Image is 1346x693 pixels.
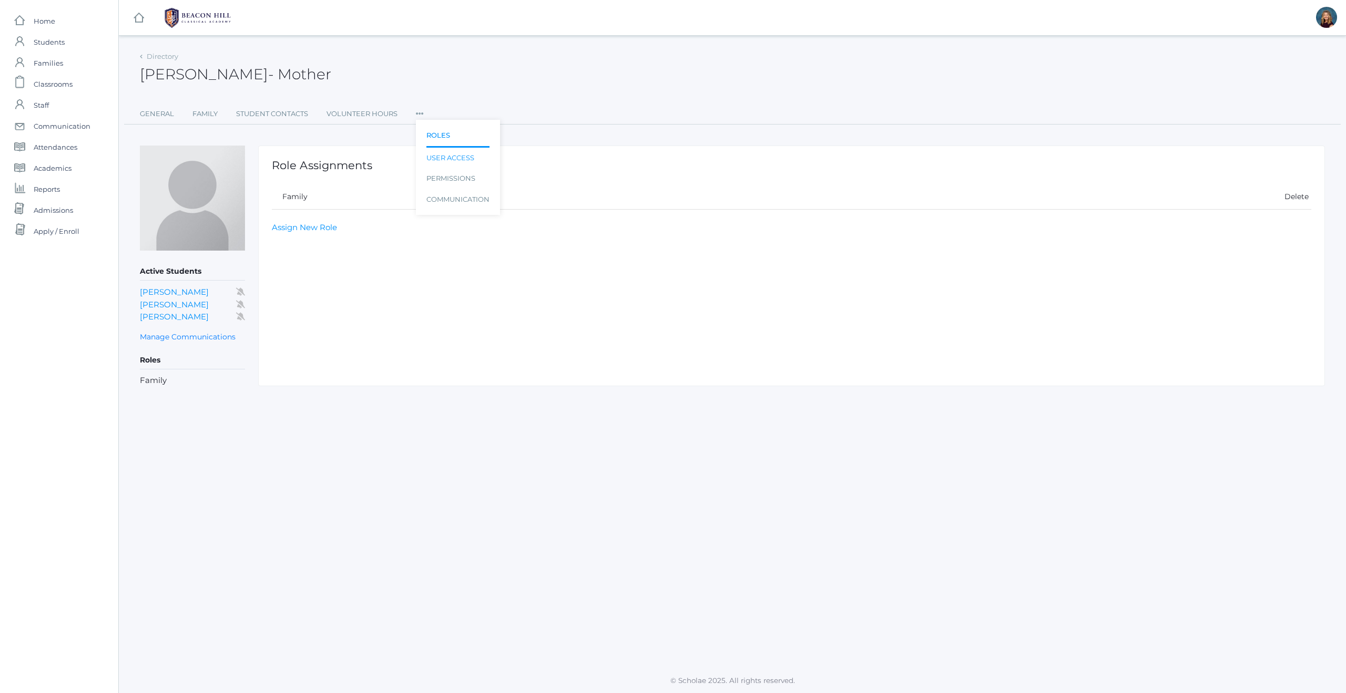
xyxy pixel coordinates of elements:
a: Permissions [426,168,490,189]
img: Ashley Garcia [140,146,245,251]
i: Does not receive communications for this student [236,313,245,320]
i: Does not receive communications for this student [236,288,245,296]
h2: [PERSON_NAME] [140,66,331,82]
a: User Access [426,148,490,169]
a: General [140,104,174,125]
p: © Scholae 2025. All rights reserved. [119,675,1346,686]
span: Communication [34,116,90,137]
span: - Mother [268,65,331,83]
a: Assign New Role [272,222,337,232]
h1: Role Assignments [272,159,1311,171]
span: Admissions [34,200,73,221]
a: Volunteer Hours [327,104,397,125]
span: Attendances [34,137,77,158]
img: BHCALogos-05-308ed15e86a5a0abce9b8dd61676a3503ac9727e845dece92d48e8588c001991.png [158,5,237,31]
span: Families [34,53,63,74]
a: Family [192,104,218,125]
a: [PERSON_NAME] [140,312,209,322]
h5: Roles [140,351,245,369]
h5: Active Students [140,263,245,281]
span: Staff [34,95,49,116]
a: Student Contacts [236,104,308,125]
span: Academics [34,158,72,179]
a: Directory [147,52,178,60]
div: Lindsay Leeds [1316,7,1337,28]
li: Family [140,375,245,387]
span: Home [34,11,55,32]
a: Roles [426,125,490,148]
span: Students [34,32,65,53]
a: [PERSON_NAME] [140,299,209,309]
a: Communication [426,189,490,210]
td: Family [272,184,799,210]
span: Apply / Enroll [34,221,79,242]
a: Manage Communications [140,331,236,343]
a: [PERSON_NAME] [140,287,209,297]
span: Reports [34,179,60,200]
span: Classrooms [34,74,73,95]
a: Delete [1284,192,1309,201]
i: Does not receive communications for this student [236,301,245,308]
